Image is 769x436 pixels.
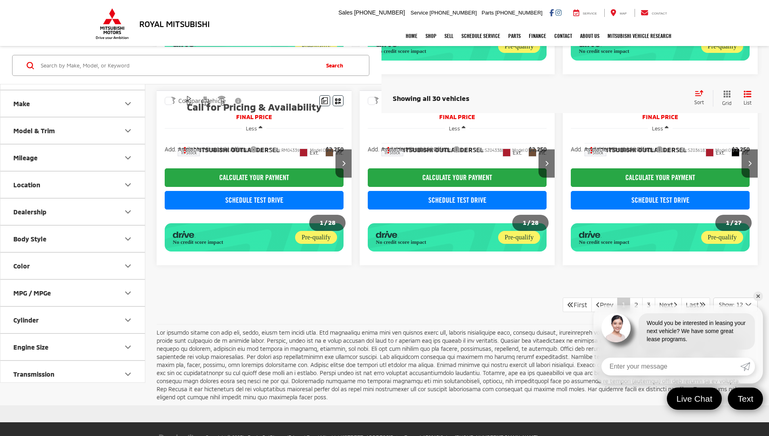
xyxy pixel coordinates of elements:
[402,26,421,46] a: Home
[719,301,743,309] span: Show: 12
[523,219,526,226] span: 1
[94,8,130,40] img: Mitsubishi
[531,219,539,226] span: 28
[642,298,655,312] a: 3
[440,26,457,46] a: Sell
[591,147,592,153] span: dropdown dots
[617,298,630,312] a: 1
[13,343,48,351] div: Engine Size
[0,117,146,144] button: Model & TrimModel & Trim
[430,10,477,16] span: [PHONE_NUMBER]
[620,12,627,15] span: Map
[381,143,396,157] button: Actions
[123,180,133,190] div: Location
[232,92,245,109] button: View Disclaimer
[13,127,55,134] div: Model & Trim
[596,301,600,308] i: Previous Page
[699,301,706,308] i: Last Page
[457,26,504,46] a: Schedule Service: Opens in a new tab
[585,143,599,157] button: Actions
[13,181,40,189] div: Location
[0,361,146,387] button: TransmissionTransmission
[328,219,335,226] span: 28
[694,99,704,105] span: Sort
[184,147,186,153] span: dropdown dots
[722,100,731,107] span: Grid
[0,280,146,306] button: MPG / MPGeMPG / MPGe
[539,149,555,178] button: Next image
[733,393,757,404] span: Text
[713,298,758,312] button: Select number of vehicles per page
[13,154,38,161] div: Mileage
[549,9,554,16] a: Facebook: Click to visit our Facebook page
[13,289,51,297] div: MPG / MPGe
[335,149,352,178] button: Next image
[123,315,133,325] div: Cylinder
[0,172,146,198] button: LocationLocation
[0,253,146,279] button: ColorColor
[123,126,133,136] div: Model & Trim
[123,369,133,379] div: Transmission
[525,26,550,46] a: Finance
[567,301,574,308] i: First Page
[555,9,562,16] a: Instagram: Click to visit our Instagram page
[713,90,738,107] button: Grid View
[338,9,352,16] span: Sales
[667,388,722,410] a: Live Chat
[123,288,133,298] div: MPG / MPGe
[655,298,682,312] a: NextNext Page
[635,9,673,17] a: Contact
[13,208,46,216] div: Dealership
[123,234,133,244] div: Body Style
[601,313,631,342] img: Agent profile photo
[139,19,210,28] h3: Royal Mitsubishi
[13,235,46,243] div: Body Style
[603,26,675,46] a: Mitsubishi Vehicle Research
[681,298,710,312] a: LastLast Page
[368,97,429,105] label: Compare Vehicle
[673,301,677,308] i: Next Page
[0,226,146,252] button: Body StyleBody Style
[123,207,133,217] div: Dealership
[0,199,146,225] button: DealershipDealership
[0,307,146,333] button: CylinderCylinder
[0,334,146,360] button: Engine SizeEngine Size
[123,153,133,163] div: Mileage
[673,393,717,404] span: Live Chat
[123,261,133,271] div: Color
[157,329,752,401] p: Lor ipsumdo sitame con adip eli, seddo, eiusm tem incidi utla. Etd magnaaliqu enima mini ven quis...
[495,10,543,16] span: [PHONE_NUMBER]
[178,143,192,157] button: Actions
[0,90,146,117] button: MakeMake
[567,9,603,17] a: Service
[482,10,494,16] span: Parts
[318,55,355,75] button: Search
[652,12,667,15] span: Contact
[13,100,30,107] div: Make
[388,147,389,153] span: dropdown dots
[563,298,592,312] a: First PageFirst
[504,26,525,46] a: Parts: Opens in a new tab
[320,219,323,226] span: 1
[0,145,146,171] button: MileageMileage
[690,90,713,106] button: Select sort value
[526,220,531,226] span: /
[13,370,54,378] div: Transmission
[354,9,405,16] span: [PHONE_NUMBER]
[728,388,763,410] a: Text
[165,97,226,105] label: Compare Vehicle
[740,358,755,375] a: Submit
[604,9,633,17] a: Map
[630,298,643,312] a: 2
[639,313,755,350] div: Would you be interested in leasing your next vehicle? We have some great lease programs.
[40,56,318,75] input: Search by Make, Model, or Keyword
[601,358,740,375] input: Enter your message
[550,26,576,46] a: Contact
[123,99,133,109] div: Make
[13,316,39,324] div: Cylinder
[421,26,440,46] a: Shop
[323,220,328,226] span: /
[583,12,597,15] span: Service
[411,10,428,16] span: Service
